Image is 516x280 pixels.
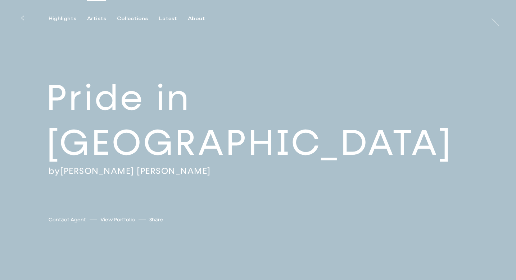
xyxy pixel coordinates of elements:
[49,15,76,22] div: Highlights
[87,15,106,22] div: Artists
[159,15,188,22] button: Latest
[149,215,163,225] button: Share
[100,216,135,223] a: View Portfolio
[117,15,159,22] button: Collections
[87,15,117,22] button: Artists
[188,15,205,22] div: About
[49,166,60,176] span: by
[188,15,216,22] button: About
[49,216,86,223] a: Contact Agent
[49,15,87,22] button: Highlights
[159,15,177,22] div: Latest
[46,76,516,166] h2: Pride in [GEOGRAPHIC_DATA]
[117,15,148,22] div: Collections
[60,166,211,176] a: [PERSON_NAME] [PERSON_NAME]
